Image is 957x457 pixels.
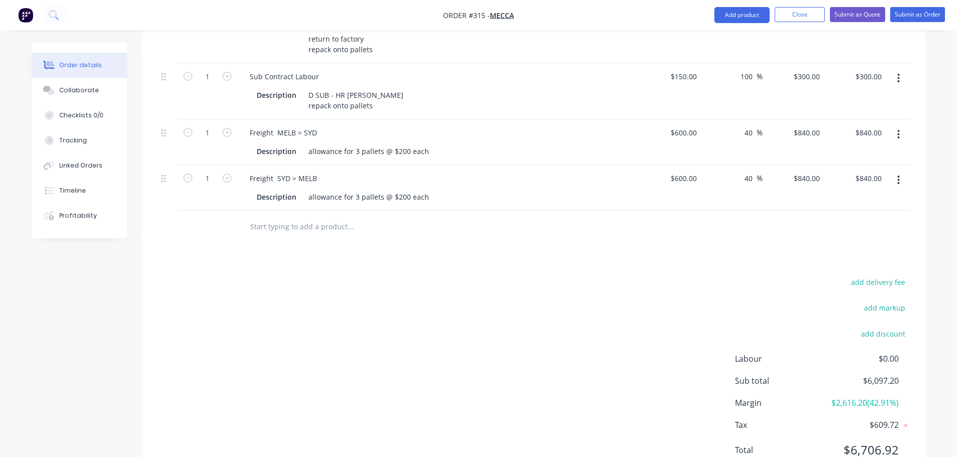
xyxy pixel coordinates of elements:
div: Freight MELB > SYD [242,125,325,140]
span: % [757,71,763,82]
span: $2,616.20 ( 42.91 %) [824,397,898,409]
div: Linked Orders [59,161,102,170]
button: add markup [859,301,911,315]
a: MECCA [490,11,514,20]
span: Margin [735,397,824,409]
div: Tracking [59,136,87,145]
div: Description [253,88,300,102]
div: Checklists 0/0 [59,111,103,120]
button: add delivery fee [846,275,911,289]
span: Labour [735,353,824,365]
button: Collaborate [32,78,127,103]
div: Collaborate [59,86,99,95]
span: $0.00 [824,353,898,365]
span: % [757,173,763,184]
div: D SUB - HR [PERSON_NAME] repack onto pallets [304,88,409,113]
button: Order details [32,53,127,78]
div: Order details [59,61,102,70]
span: Order #315 - [443,11,490,20]
div: Sub Contract Labour [242,69,327,84]
div: Description [253,144,300,159]
button: Add product [714,7,770,23]
button: Close [775,7,825,22]
button: Submit as Quote [830,7,885,22]
div: Profitability [59,211,97,220]
button: Tracking [32,128,127,153]
span: Total [735,444,824,456]
img: Factory [18,8,33,23]
span: $609.72 [824,419,898,431]
button: Linked Orders [32,153,127,178]
input: Start typing to add a product... [250,217,451,237]
button: Timeline [32,178,127,203]
span: % [757,127,763,138]
button: add discount [856,327,911,340]
span: Tax [735,419,824,431]
div: allowance for 3 pallets @ $200 each [304,190,433,204]
button: Profitability [32,203,127,228]
div: Freight SYD > MELB [242,171,325,186]
div: Description [253,190,300,204]
button: Checklists 0/0 [32,103,127,128]
div: allowance for 3 pallets @ $200 each [304,144,433,159]
div: Timeline [59,186,86,195]
span: $6,097.20 [824,375,898,387]
span: Sub total [735,375,824,387]
button: Submit as Order [890,7,945,22]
